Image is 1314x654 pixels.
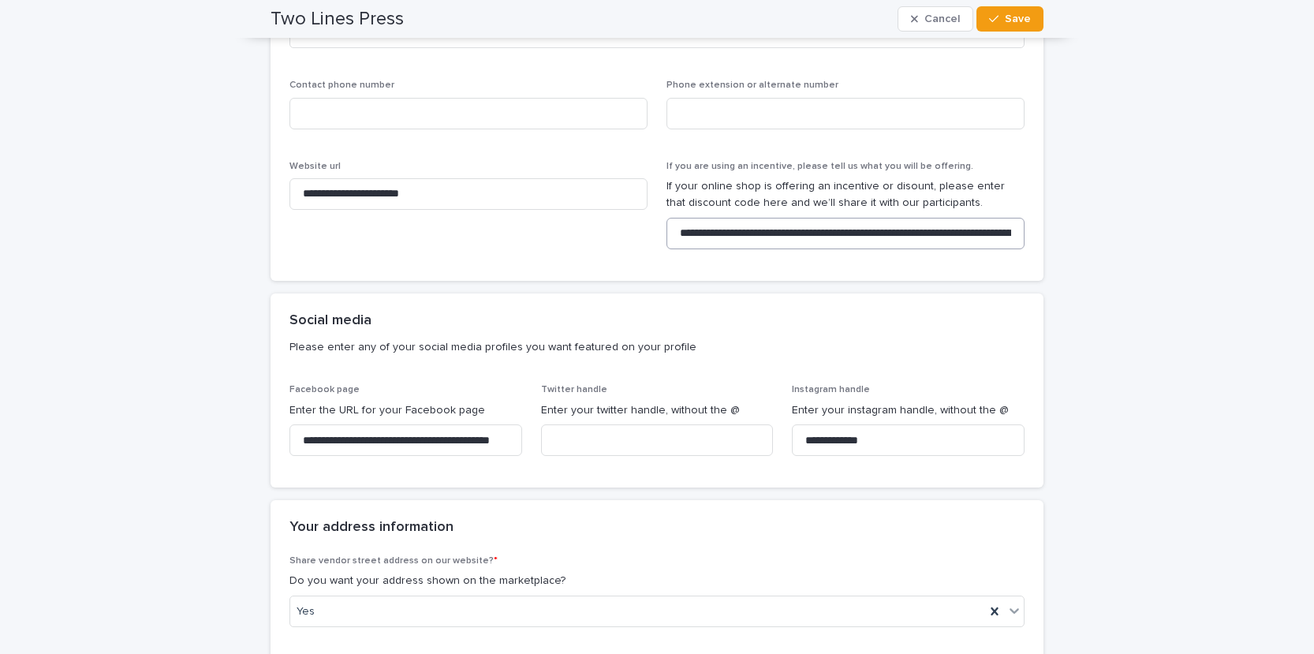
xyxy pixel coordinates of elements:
[289,80,394,90] span: Contact phone number
[289,162,341,171] span: Website url
[541,402,774,419] p: Enter your twitter handle, without the @
[666,162,973,171] span: If you are using an incentive, please tell us what you will be offering.
[666,80,838,90] span: Phone extension or alternate number
[289,340,1018,354] p: Please enter any of your social media profiles you want featured on your profile
[792,402,1025,419] p: Enter your instagram handle, without the @
[289,402,522,419] p: Enter the URL for your Facebook page
[289,573,1025,589] p: Do you want your address shown on the marketplace?
[976,6,1043,32] button: Save
[666,178,1025,211] p: If your online shop is offering an incentive or disount, please enter that discount code here and...
[1005,13,1031,24] span: Save
[289,556,498,566] span: Share vendor street address on our website?
[289,385,360,394] span: Facebook page
[271,8,404,31] h2: Two Lines Press
[289,519,454,536] h2: Your address information
[924,13,960,24] span: Cancel
[297,604,315,620] span: Yes
[289,312,371,330] h2: Social media
[541,385,607,394] span: Twitter handle
[898,6,973,32] button: Cancel
[792,385,870,394] span: Instagram handle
